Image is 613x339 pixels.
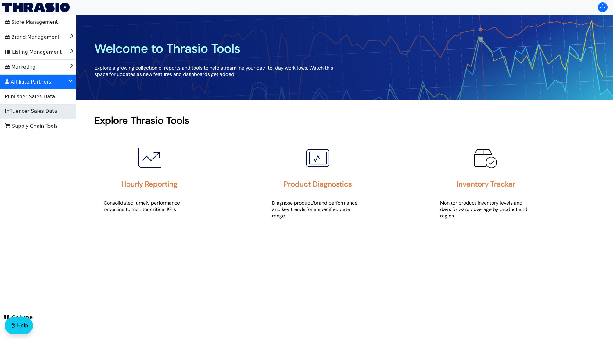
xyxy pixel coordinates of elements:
span: Affiliate Partners [5,77,51,87]
span: Help [17,322,28,329]
span: Brand Management [5,32,59,42]
span: Publisher Sales Data [5,92,55,102]
span: Store Management [5,17,58,27]
span: Listing Management [5,47,62,57]
h2: Product Diagnostics [284,179,352,189]
span: Supply Chain Tools [5,121,58,131]
span: Marketing [5,62,36,72]
p: Explore a growing collection of reports and tools to help streamline your day-to-day workflows. W... [95,65,345,77]
a: Hourly Reporting IconHourly ReportingConsolidated, timely performance reporting to monitor critic... [95,134,261,227]
img: Thrasio Logo [2,3,70,12]
h2: Hourly Reporting [121,179,177,189]
h1: Explore Thrasio Tools [95,114,595,127]
button: Help floatingactionbutton [5,317,33,334]
a: Product Diagnostics IconProduct DiagnosticsDiagnose product/brand performance and key trends for ... [263,134,430,233]
img: Hourly Reporting Icon [134,143,165,173]
h2: Inventory Tracker [457,179,515,189]
p: Monitor product inventory levels and days forward coverage by product and region [440,200,532,219]
img: Product Diagnostics Icon [303,143,333,173]
img: Inventory Tracker Icon [471,143,501,173]
p: Diagnose product/brand performance and key trends for a specified date range [272,200,364,219]
a: Inventory Tracker IconInventory TrackerMonitor product inventory levels and days forward coverage... [431,134,598,233]
h1: Welcome to Thrasio Tools [95,41,345,56]
p: Consolidated, timely performance reporting to monitor critical KPIs [104,200,195,212]
span: Influencer Sales Data [5,106,57,116]
span: Collapse [4,314,33,321]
